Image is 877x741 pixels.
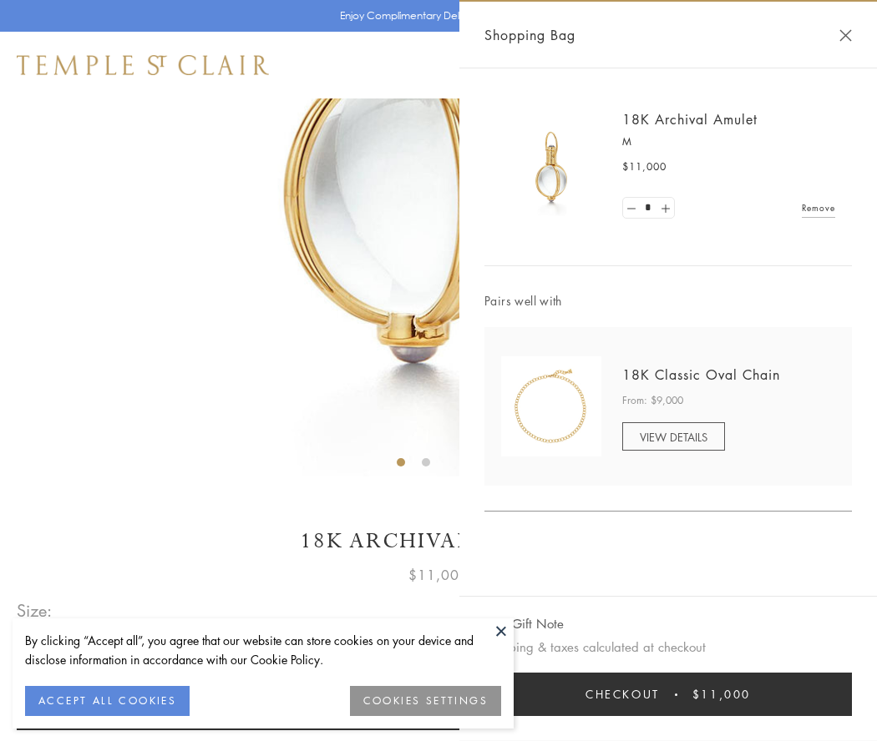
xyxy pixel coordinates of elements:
[350,686,501,716] button: COOKIES SETTINGS
[25,631,501,669] div: By clicking “Accept all”, you agree that our website can store cookies on your device and disclos...
[501,356,601,456] img: N88865-OV18
[25,686,190,716] button: ACCEPT ALL COOKIES
[17,527,860,556] h1: 18K Archival Amulet
[622,422,725,451] a: VIEW DETAILS
[656,198,673,219] a: Set quantity to 2
[622,365,780,384] a: 18K Classic Oval Chain
[692,685,751,703] span: $11,000
[622,110,758,129] a: 18K Archival Amulet
[802,199,835,217] a: Remove
[340,8,530,24] p: Enjoy Complimentary Delivery & Returns
[622,159,667,175] span: $11,000
[17,597,53,624] span: Size:
[408,564,469,586] span: $11,000
[484,613,564,634] button: Add Gift Note
[17,55,269,75] img: Temple St. Clair
[839,29,852,42] button: Close Shopping Bag
[484,291,852,310] span: Pairs well with
[640,429,707,445] span: VIEW DETAILS
[622,392,683,409] span: From: $9,000
[501,117,601,217] img: 18K Archival Amulet
[623,198,640,219] a: Set quantity to 0
[484,673,852,716] button: Checkout $11,000
[484,637,852,658] p: Shipping & taxes calculated at checkout
[586,685,660,703] span: Checkout
[484,24,575,46] span: Shopping Bag
[622,134,835,150] p: M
